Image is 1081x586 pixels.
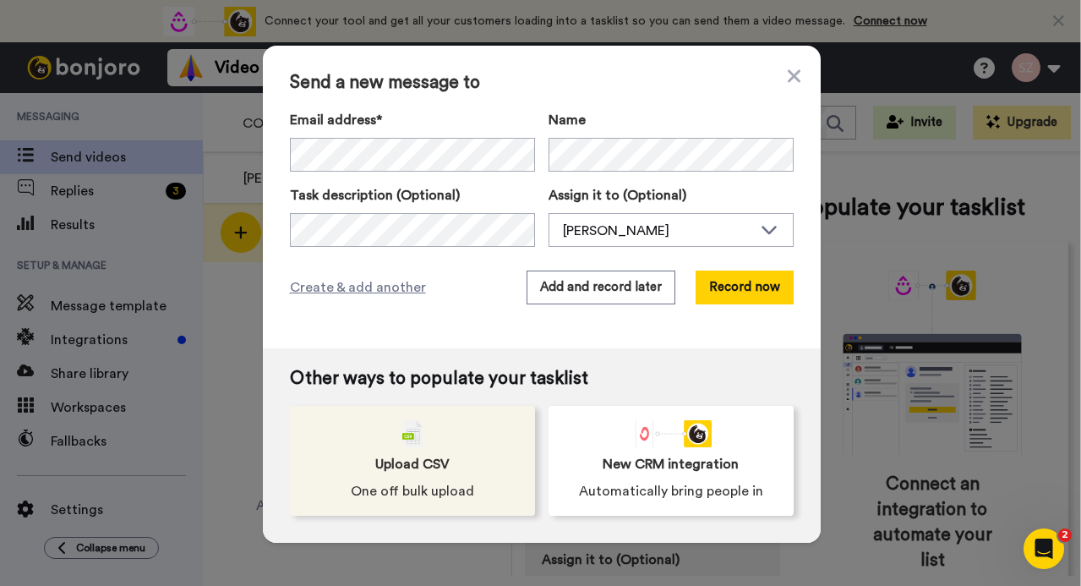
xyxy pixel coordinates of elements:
span: One off bulk upload [351,481,474,501]
label: Task description (Optional) [290,185,535,205]
span: Create & add another [290,277,426,298]
span: Automatically bring people in [579,481,763,501]
span: Name [549,110,586,130]
img: csv-grey.png [402,420,423,447]
label: Assign it to (Optional) [549,185,794,205]
iframe: Intercom live chat [1024,528,1064,569]
span: 2 [1058,528,1072,542]
span: Upload CSV [375,454,450,474]
span: Other ways to populate your tasklist [290,369,794,389]
span: New CRM integration [603,454,739,474]
span: Send a new message to [290,73,794,93]
div: [PERSON_NAME] [563,221,752,241]
button: Record now [696,271,794,304]
div: animation [631,420,712,447]
label: Email address* [290,110,535,130]
button: Add and record later [527,271,675,304]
